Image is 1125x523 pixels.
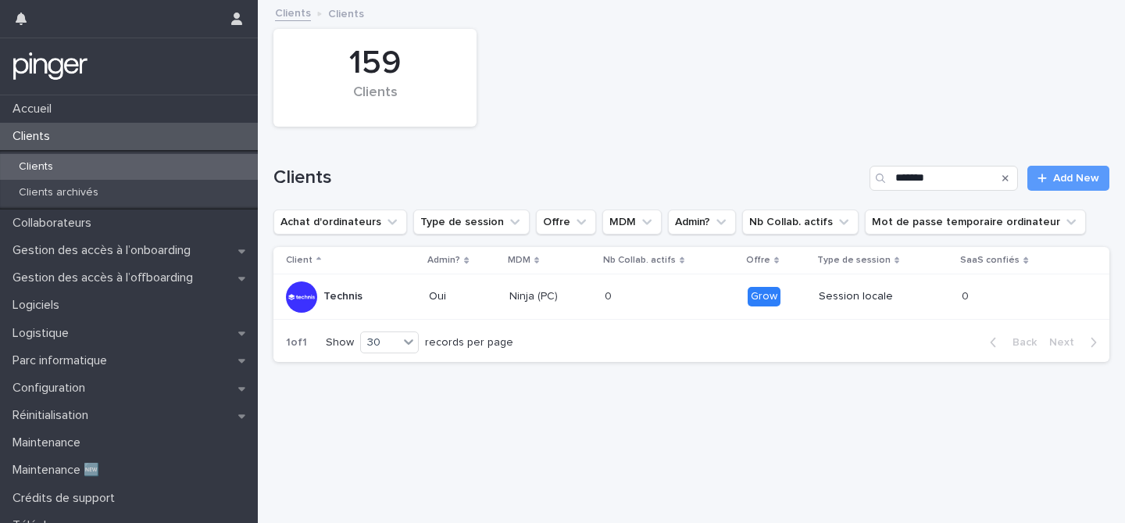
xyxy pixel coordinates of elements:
a: Clients [275,3,311,21]
p: Collaborateurs [6,216,104,231]
h1: Clients [273,167,863,189]
p: Crédits de support [6,491,127,506]
p: Logiciels [6,298,72,313]
span: Add New [1053,173,1099,184]
div: 159 [300,44,450,83]
tr: TechnisOuiNinja (PC)00 GrowSession locale00 [273,274,1109,320]
p: records per page [425,336,513,349]
button: Offre [536,210,596,235]
div: Grow [748,287,780,306]
input: Search [870,166,1018,191]
button: Type de session [413,210,530,235]
p: Type de session [817,252,891,269]
p: Maintenance 🆕 [6,463,112,478]
p: Clients archivés [6,186,111,199]
span: Back [1003,337,1037,348]
p: Clients [6,129,62,144]
p: Clients [328,4,364,21]
p: Gestion des accès à l’offboarding [6,270,205,285]
p: Oui [429,290,496,303]
button: Nb Collab. actifs [742,210,859,235]
p: Logistique [6,326,81,341]
p: Technis [323,290,362,303]
p: Gestion des accès à l’onboarding [6,243,203,258]
p: Ninja (PC) [509,290,592,303]
div: Clients [300,84,450,117]
button: Achat d'ordinateurs [273,210,407,235]
p: Show [326,336,354,349]
p: Configuration [6,381,98,396]
p: MDM [508,252,530,269]
button: Back [977,335,1043,349]
p: Nb Collab. actifs [603,252,676,269]
button: Admin? [668,210,736,235]
button: Mot de passe temporaire ordinateur [865,210,1086,235]
p: Admin? [427,252,460,269]
button: Next [1043,335,1109,349]
p: Clients [6,160,66,174]
span: Next [1049,337,1084,348]
p: Parc informatique [6,353,120,368]
a: Add New [1027,166,1109,191]
div: 30 [361,335,398,351]
p: 1 of 1 [273,324,320,362]
p: Accueil [6,102,64,116]
p: Maintenance [6,435,93,450]
p: 0 [605,287,615,303]
img: mTgBEunGTSyRkCgitkcU [12,51,88,82]
p: Session locale [819,290,930,303]
p: 0 [962,287,972,303]
p: SaaS confiés [960,252,1020,269]
p: Offre [746,252,770,269]
button: MDM [602,210,662,235]
p: Client [286,252,312,269]
p: Réinitialisation [6,408,101,423]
